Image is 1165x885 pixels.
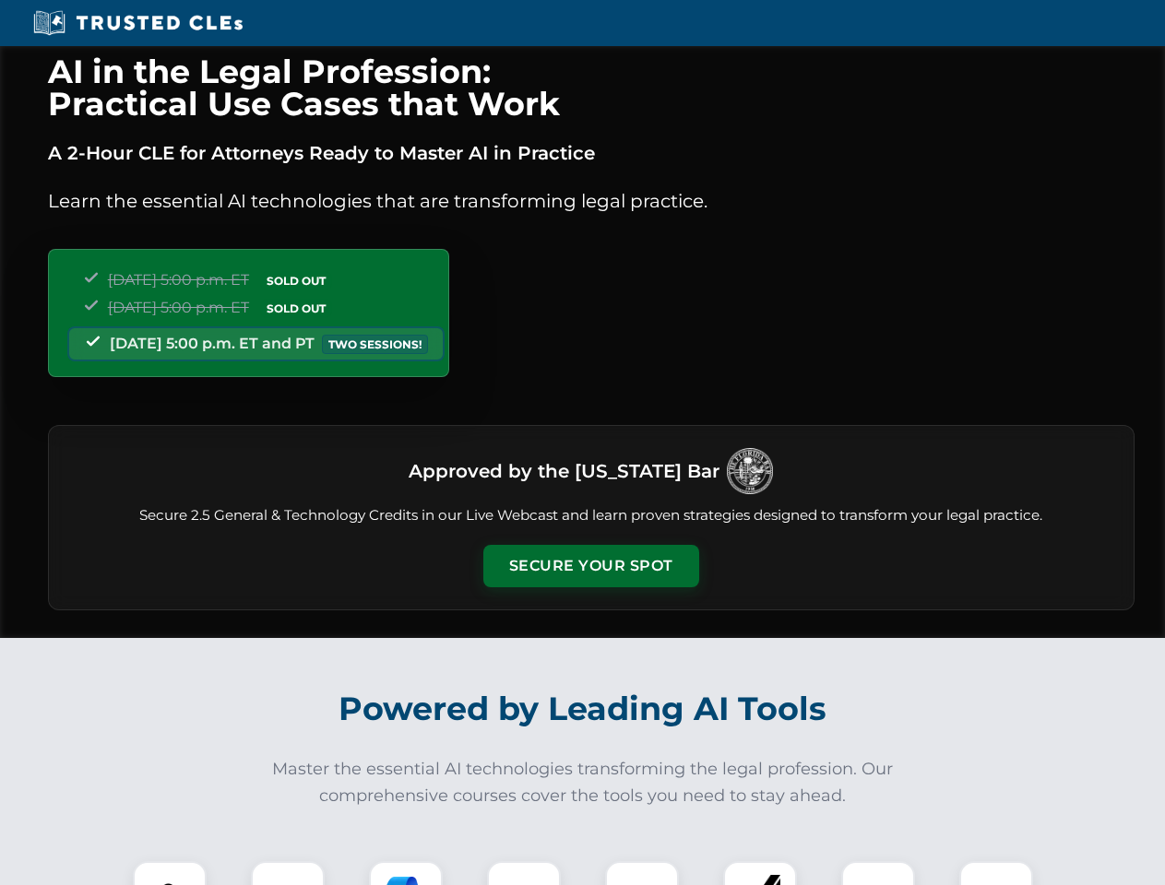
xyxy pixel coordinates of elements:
h1: AI in the Legal Profession: Practical Use Cases that Work [48,55,1135,120]
span: [DATE] 5:00 p.m. ET [108,299,249,316]
span: [DATE] 5:00 p.m. ET [108,271,249,289]
p: Secure 2.5 General & Technology Credits in our Live Webcast and learn proven strategies designed ... [71,505,1112,526]
span: SOLD OUT [260,299,332,318]
button: Secure Your Spot [483,545,699,587]
p: Master the essential AI technologies transforming the legal profession. Our comprehensive courses... [260,756,906,809]
img: Logo [727,448,773,494]
p: A 2-Hour CLE for Attorneys Ready to Master AI in Practice [48,138,1135,168]
span: SOLD OUT [260,271,332,290]
img: Trusted CLEs [28,9,248,37]
h3: Approved by the [US_STATE] Bar [409,454,719,488]
p: Learn the essential AI technologies that are transforming legal practice. [48,186,1135,216]
h2: Powered by Leading AI Tools [72,677,1094,741]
